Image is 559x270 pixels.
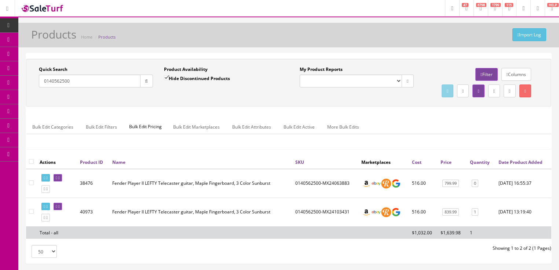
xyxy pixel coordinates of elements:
th: Marketplaces [358,155,409,169]
label: My Product Reports [300,66,343,73]
td: 2024-06-05 16:55:37 [496,169,551,198]
div: Showing 1 to 2 of 2 (1 Pages) [289,245,557,252]
td: 40973 [77,198,109,226]
td: 2025-01-27 13:19:40 [496,198,551,226]
label: Product Availability [164,66,208,73]
a: 839.99 [442,208,459,216]
a: Cost [412,159,421,165]
a: 799.99 [442,180,459,187]
a: Bulk Edit Marketplaces [167,120,226,134]
span: 47 [462,3,468,7]
a: 1 [472,208,478,216]
td: 38476 [77,169,109,198]
img: google_shopping [391,179,401,188]
td: $1,032.00 [409,226,438,239]
th: Actions [37,155,77,169]
label: Quick Search [39,66,67,73]
img: SaleTurf [21,3,65,13]
a: Bulk Edit Attributes [226,120,277,134]
a: Date Product Added [498,159,542,165]
img: amazon [361,207,371,217]
span: Bulk Edit Pricing [124,120,167,134]
span: 1799 [490,3,501,7]
a: Bulk Edit Filters [80,120,123,134]
a: Bulk Edit Active [278,120,321,134]
td: 1 [467,226,496,239]
img: google_shopping [391,207,401,217]
img: ebay [371,179,381,188]
a: More Bulk Edits [321,120,365,134]
td: 516.00 [409,169,438,198]
td: Fender Player II LEFTY Telecaster guitar, Maple Fingerboard, 3 Color Sunburst [109,198,292,226]
input: Search [39,75,140,87]
td: 0140562500-MX24063883 [292,169,358,198]
span: HELP [547,3,559,7]
td: Fender Player II LEFTY Telecaster guitar, Maple Fingerboard, 3 Color Sunburst [109,169,292,198]
td: 516.00 [409,198,438,226]
h1: Products [31,28,76,40]
td: $1,639.98 [438,226,467,239]
td: 0140562500-MX24103431 [292,198,358,226]
a: Home [81,34,92,40]
a: Name [112,159,125,165]
a: Filter [475,68,497,81]
a: Bulk Edit Categories [26,120,79,134]
a: SKU [295,159,304,165]
span: 6798 [476,3,486,7]
img: amazon [361,179,371,188]
img: reverb [381,179,391,188]
label: Hide Discontinued Products [164,75,230,82]
a: Columns [501,68,531,81]
a: Product ID [80,159,103,165]
img: reverb [381,207,391,217]
span: 115 [505,3,513,7]
a: Import Log [512,28,546,41]
a: Quantity [470,159,490,165]
a: Price [441,159,452,165]
input: Hide Discontinued Products [164,75,169,80]
td: Total - all [37,226,77,239]
a: Products [98,34,116,40]
img: ebay [371,207,381,217]
a: 0 [472,180,478,187]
